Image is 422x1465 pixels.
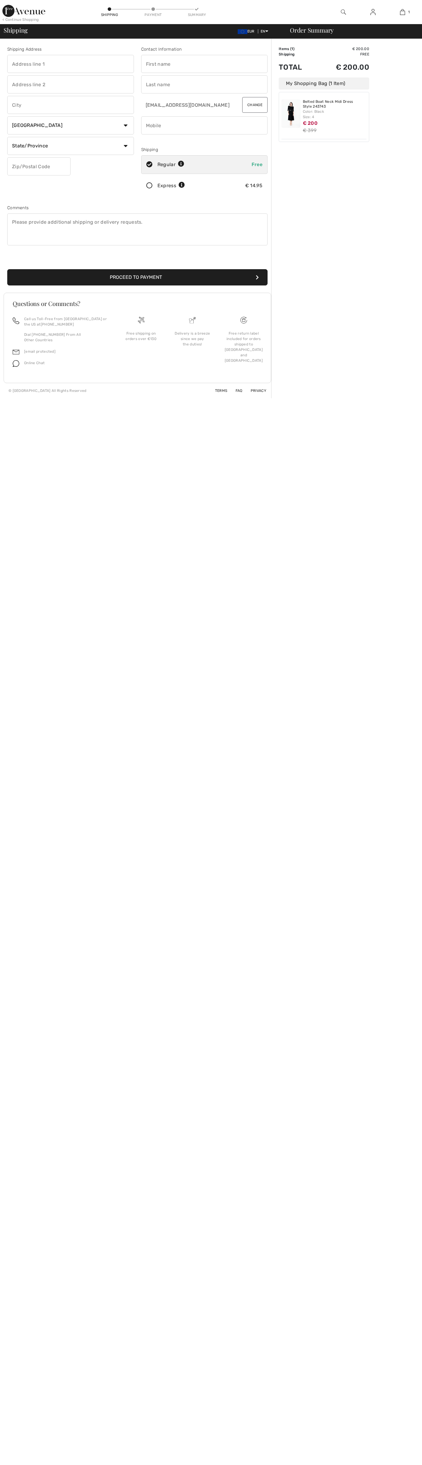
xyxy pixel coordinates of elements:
[388,8,417,16] a: 1
[13,349,19,355] img: email
[279,57,316,77] td: Total
[281,99,300,128] img: Belted Boat Neck Midi Dress Style 243743
[24,349,56,354] a: [email protected]
[2,17,39,22] div: < Continue Shopping
[24,316,108,327] p: Call us Toll-Free from [GEOGRAPHIC_DATA] or the US at
[141,116,268,134] input: Mobile
[141,146,268,153] div: Shipping
[144,12,162,17] div: Payment
[242,97,268,113] button: Change
[13,301,262,307] h3: Questions or Comments?
[316,57,369,77] td: € 200.00
[291,47,293,51] span: 1
[261,29,268,33] span: EN
[245,182,262,189] div: € 14.95
[7,157,71,175] input: Zip/Postal Code
[7,55,134,73] input: Address line 1
[141,46,268,52] div: Contact Information
[2,5,45,17] img: 1ère Avenue
[100,12,119,17] div: Shipping
[120,331,162,342] div: Free shipping on orders over €130
[303,99,367,109] a: Belted Boat Neck Midi Dress Style 243743
[41,322,74,326] a: [PHONE_NUMBER]
[7,75,134,93] input: Address line 2
[138,317,144,323] img: Free shipping on orders over &#8364;130
[400,8,405,16] img: My Bag
[316,46,369,52] td: € 200.00
[303,128,317,133] s: € 399
[24,361,45,365] span: Online Chat
[228,389,243,393] a: FAQ
[243,389,266,393] a: Privacy
[157,161,184,168] div: Regular
[157,182,185,189] div: Express
[172,331,213,347] div: Delivery is a breeze since we pay the duties!
[8,388,87,393] div: © [GEOGRAPHIC_DATA] All Rights Reserved
[208,389,227,393] a: Terms
[341,8,346,16] img: search the website
[370,8,376,16] img: My Info
[238,29,247,34] img: Euro
[7,46,134,52] div: Shipping Address
[408,9,410,15] span: 1
[303,109,367,120] div: Color: Black Size: 4
[223,331,265,363] div: Free return label included for orders shipped to [GEOGRAPHIC_DATA] and [GEOGRAPHIC_DATA]
[189,317,196,323] img: Delivery is a breeze since we pay the duties!
[13,317,19,324] img: call
[252,162,262,167] span: Free
[279,46,316,52] td: Items ( )
[316,52,369,57] td: Free
[240,317,247,323] img: Free shipping on orders over &#8364;130
[13,360,19,367] img: chat
[279,52,316,57] td: Shipping
[188,12,206,17] div: Summary
[238,29,257,33] span: EUR
[7,269,268,285] button: Proceed to Payment
[141,75,268,93] input: Last name
[141,55,268,73] input: First name
[7,96,134,114] input: City
[7,205,268,211] div: Comments
[24,332,108,343] p: Dial [PHONE_NUMBER] From All Other Countries
[283,27,418,33] div: Order Summary
[279,77,369,90] div: My Shopping Bag (1 Item)
[303,120,318,126] span: € 200
[366,8,380,16] a: Sign In
[4,27,28,33] span: Shipping
[141,96,236,114] input: E-mail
